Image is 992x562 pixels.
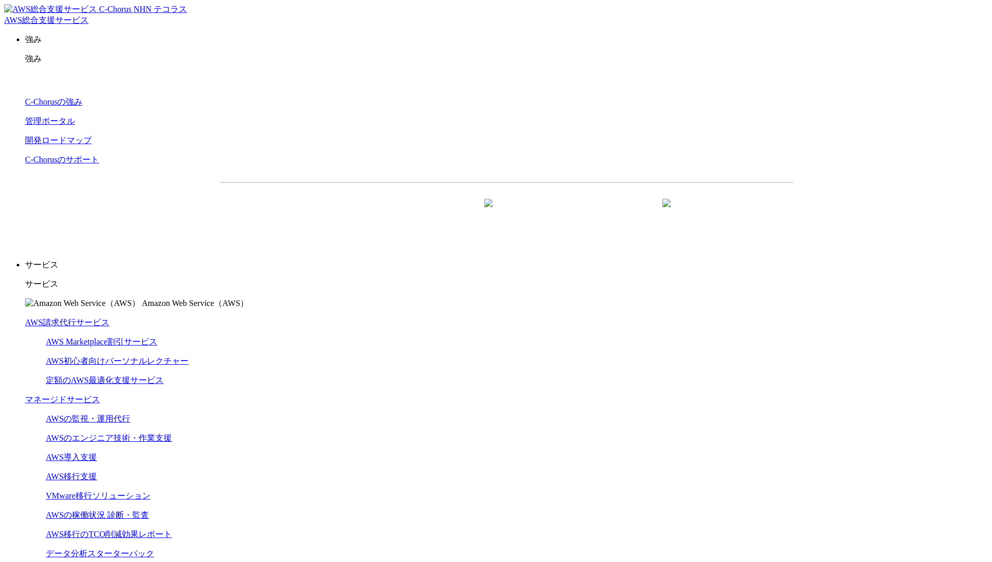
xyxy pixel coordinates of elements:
span: Amazon Web Service（AWS） [142,299,248,308]
a: AWS総合支援サービス C-Chorus NHN テコラスAWS総合支援サービス [4,5,187,24]
img: Amazon Web Service（AWS） [25,298,140,309]
a: AWSの稼働状況 診断・監査 [46,510,149,519]
p: サービス [25,279,988,290]
a: 資料を請求する [334,199,501,225]
a: AWSのエンジニア技術・作業支援 [46,433,172,442]
p: サービス [25,260,988,271]
a: AWS導入支援 [46,453,97,462]
img: 矢印 [662,199,671,226]
a: 定額のAWS最適化支援サービス [46,376,164,385]
a: 開発ロードマップ [25,136,92,145]
a: AWSの監視・運用代行 [46,414,130,423]
a: データ分析スターターパック [46,549,154,558]
a: C-Chorusのサポート [25,155,99,164]
a: AWS移行支援 [46,472,97,481]
img: AWS総合支援サービス C-Chorus [4,4,132,15]
a: VMware移行ソリューション [46,491,150,500]
p: 強み [25,54,988,65]
a: AWS請求代行サービス [25,318,109,327]
a: AWS移行のTCO削減効果レポート [46,530,172,539]
a: マネージドサービス [25,395,100,404]
a: 管理ポータル [25,117,75,125]
a: まずは相談する [512,199,680,225]
a: AWS初心者向けパーソナルレクチャー [46,356,189,365]
a: AWS Marketplace割引サービス [46,337,157,346]
a: C-Chorusの強み [25,97,82,106]
p: 強み [25,34,988,45]
img: 矢印 [484,199,493,226]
